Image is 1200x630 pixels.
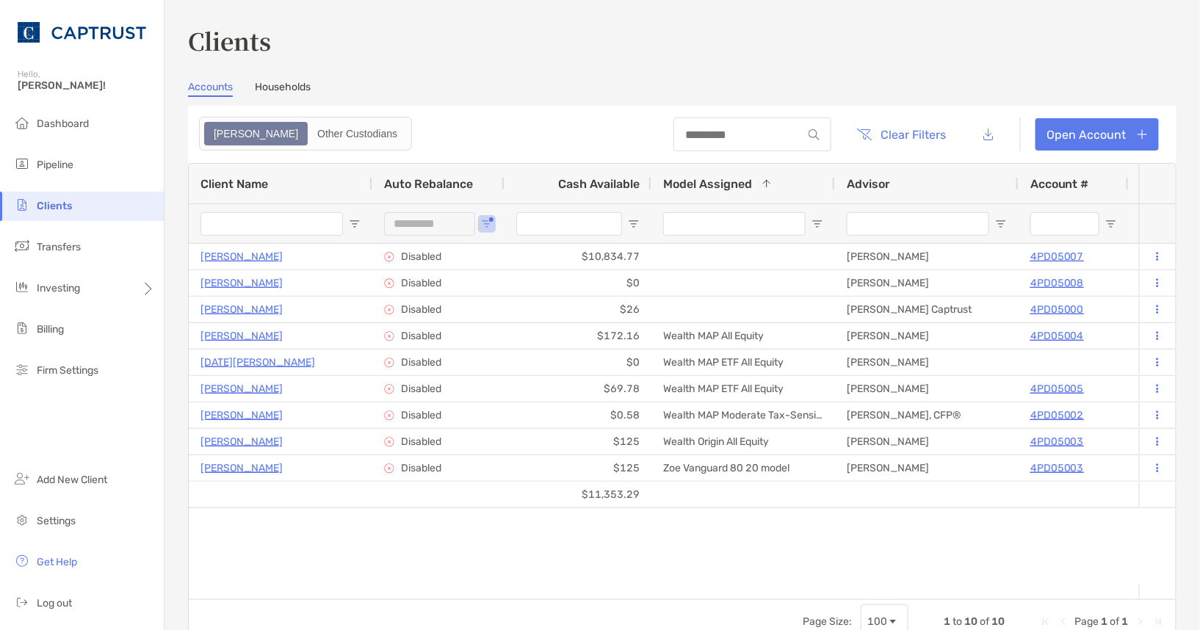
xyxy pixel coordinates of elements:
div: $11,353.29 [505,482,651,507]
button: Open Filter Menu [995,218,1007,230]
img: clients icon [13,196,31,214]
div: [PERSON_NAME] [835,323,1019,349]
span: Settings [37,515,76,527]
div: Wealth MAP ETF All Equity [651,350,835,375]
img: pipeline icon [13,155,31,173]
img: investing icon [13,278,31,296]
div: Wealth MAP ETF All Equity [651,376,835,402]
span: Firm Settings [37,364,98,377]
a: [PERSON_NAME] [200,432,283,451]
a: [PERSON_NAME] [200,300,283,319]
button: Open Filter Menu [481,218,493,230]
span: Cash Available [558,177,640,191]
div: $69.78 [505,376,651,402]
a: [PERSON_NAME] [200,327,283,345]
span: Clients [37,200,72,212]
div: [PERSON_NAME], CFP® [835,402,1019,428]
span: Model Assigned [663,177,752,191]
a: 4PD05004 [1030,327,1084,345]
a: [PERSON_NAME] [200,274,283,292]
div: [PERSON_NAME] [835,376,1019,402]
span: Dashboard [37,117,89,130]
img: firm-settings icon [13,361,31,378]
div: First Page [1040,616,1052,628]
div: [PERSON_NAME] [835,244,1019,269]
p: Disabled [401,303,441,316]
img: logout icon [13,593,31,611]
span: 1 [1122,615,1129,628]
p: [PERSON_NAME] [200,380,283,398]
a: [PERSON_NAME] [200,459,283,477]
button: Clear Filters [846,118,958,151]
img: CAPTRUST Logo [18,6,146,59]
img: input icon [809,129,820,140]
div: Next Page [1135,616,1146,628]
div: [PERSON_NAME] Captrust [835,297,1019,322]
a: 4PD05005 [1030,380,1084,398]
div: $125 [505,429,651,455]
a: 4PD05003 [1030,459,1084,477]
img: get-help icon [13,552,31,570]
span: Log out [37,597,72,609]
span: Add New Client [37,474,107,486]
div: [PERSON_NAME] [835,350,1019,375]
img: icon image [384,358,394,368]
span: Auto Rebalance [384,177,473,191]
a: [PERSON_NAME] [200,406,283,424]
img: add_new_client icon [13,470,31,488]
img: transfers icon [13,237,31,255]
div: [PERSON_NAME] [835,270,1019,296]
div: $125 [505,455,651,481]
p: Disabled [401,330,441,342]
button: Open Filter Menu [628,218,640,230]
img: settings icon [13,511,31,529]
div: $172.16 [505,323,651,349]
p: 4PD05008 [1030,274,1084,292]
input: Client Name Filter Input [200,212,343,236]
button: Open Filter Menu [349,218,361,230]
a: Accounts [188,81,233,97]
img: icon image [384,278,394,289]
div: Last Page [1152,616,1164,628]
span: Get Help [37,556,77,568]
div: segmented control [199,117,412,151]
p: Disabled [401,277,441,289]
img: icon image [384,252,394,262]
div: Page Size: [803,615,852,628]
span: [PERSON_NAME]! [18,79,155,92]
span: Advisor [847,177,890,191]
a: 4PD05007 [1030,247,1084,266]
a: 4PD05002 [1030,406,1084,424]
button: Open Filter Menu [812,218,823,230]
span: Page [1075,615,1099,628]
p: Disabled [401,250,441,263]
div: Other Custodians [309,123,405,144]
img: dashboard icon [13,114,31,131]
a: 4PD05003 [1030,432,1084,451]
div: [PERSON_NAME] [835,429,1019,455]
img: icon image [384,384,394,394]
p: Disabled [401,356,441,369]
button: Open Filter Menu [1105,218,1117,230]
a: Households [255,81,311,97]
img: icon image [384,331,394,341]
a: 4PD05000 [1030,300,1084,319]
span: Billing [37,323,64,336]
span: Client Name [200,177,268,191]
div: Zoe [206,123,306,144]
input: Model Assigned Filter Input [663,212,806,236]
img: icon image [384,410,394,421]
span: Account # [1030,177,1089,191]
p: [DATE][PERSON_NAME] [200,353,315,372]
p: [PERSON_NAME] [200,247,283,266]
p: Disabled [401,462,441,474]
